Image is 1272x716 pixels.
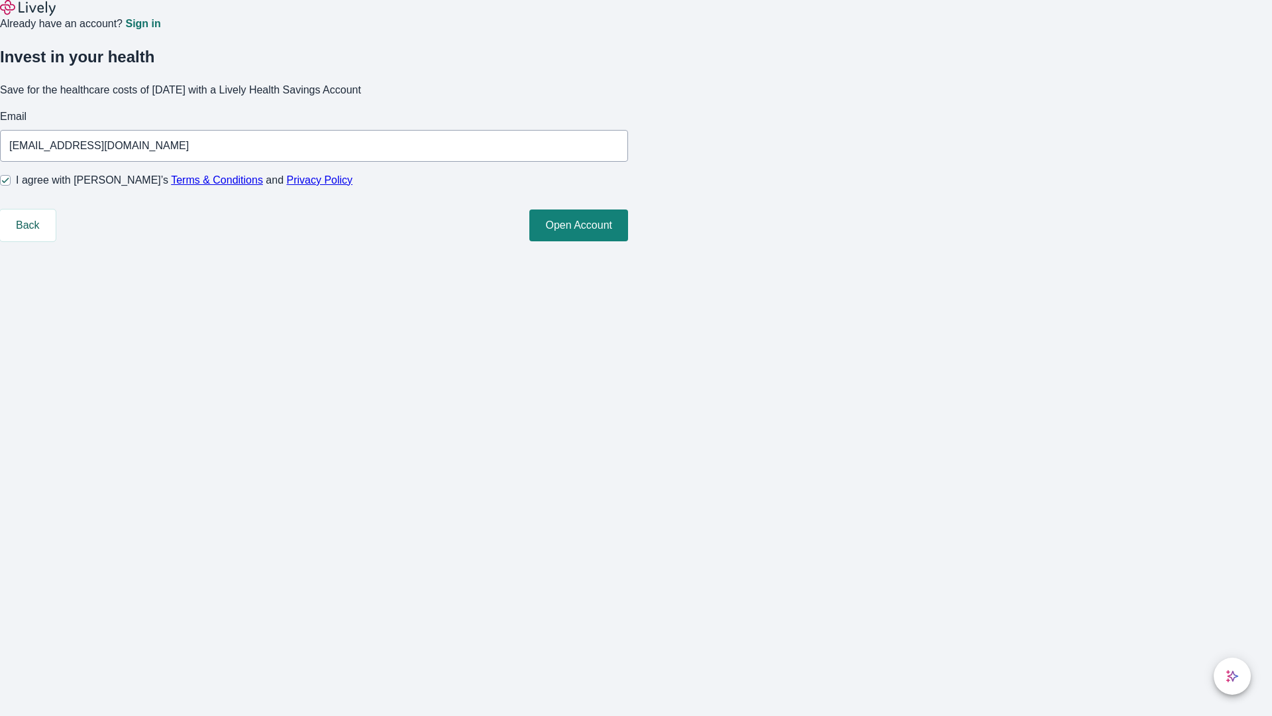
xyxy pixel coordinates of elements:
a: Terms & Conditions [171,174,263,186]
button: chat [1214,658,1251,695]
span: I agree with [PERSON_NAME]’s and [16,172,352,188]
a: Privacy Policy [287,174,353,186]
svg: Lively AI Assistant [1226,670,1239,683]
a: Sign in [125,19,160,29]
button: Open Account [529,209,628,241]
